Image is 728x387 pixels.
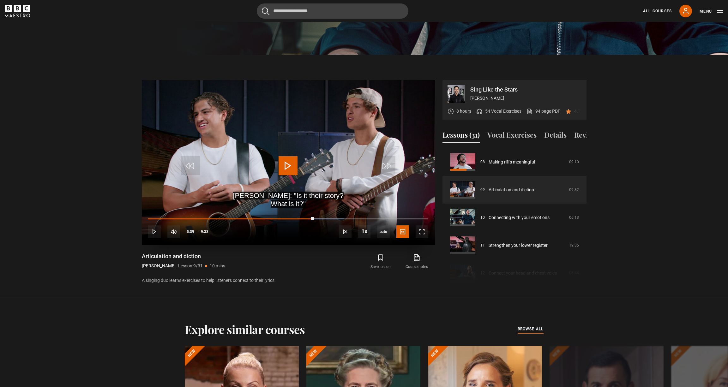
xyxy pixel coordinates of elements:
a: Articulation and diction [489,187,534,193]
button: Save lesson [363,253,399,271]
button: Play [148,225,161,238]
h2: Explore similar courses [185,323,305,336]
a: Strengthen your lower register [489,242,548,249]
button: Lessons (31) [442,130,480,143]
p: Lesson 9/31 [178,263,203,269]
p: A singing duo learns exercises to help listeners connect to their lyrics. [142,277,435,284]
a: 94 page PDF [526,108,560,115]
video-js: Video Player [142,80,435,245]
p: 8 hours [456,108,471,115]
span: browse all [518,326,544,332]
button: Vocal Exercises [487,130,537,143]
button: Submit the search query [262,7,269,15]
a: browse all [518,326,544,333]
p: [PERSON_NAME] [142,263,176,269]
button: Mute [167,225,180,238]
span: 9:33 [201,226,208,237]
p: 54 Vocal Exercises [485,108,521,115]
span: 5:39 [187,226,194,237]
button: Reviews (60) [574,130,614,143]
span: - [197,229,198,234]
button: Next Lesson [339,225,352,238]
button: Fullscreen [416,225,428,238]
div: Current quality: 720p [377,225,390,238]
svg: BBC Maestro [5,5,30,17]
div: Progress Bar [148,218,428,220]
button: Captions [396,225,409,238]
button: Playback Rate [358,225,370,238]
p: 10 mins [210,263,225,269]
a: All Courses [643,8,672,14]
input: Search [257,3,408,19]
a: Making riffs meaningful [489,159,535,165]
h1: Articulation and diction [142,253,225,260]
button: Details [544,130,567,143]
a: Course notes [399,253,435,271]
button: Toggle navigation [700,8,723,15]
a: Connecting with your emotions [489,214,550,221]
span: auto [377,225,390,238]
p: Sing Like the Stars [470,87,581,92]
p: [PERSON_NAME] [470,95,581,102]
